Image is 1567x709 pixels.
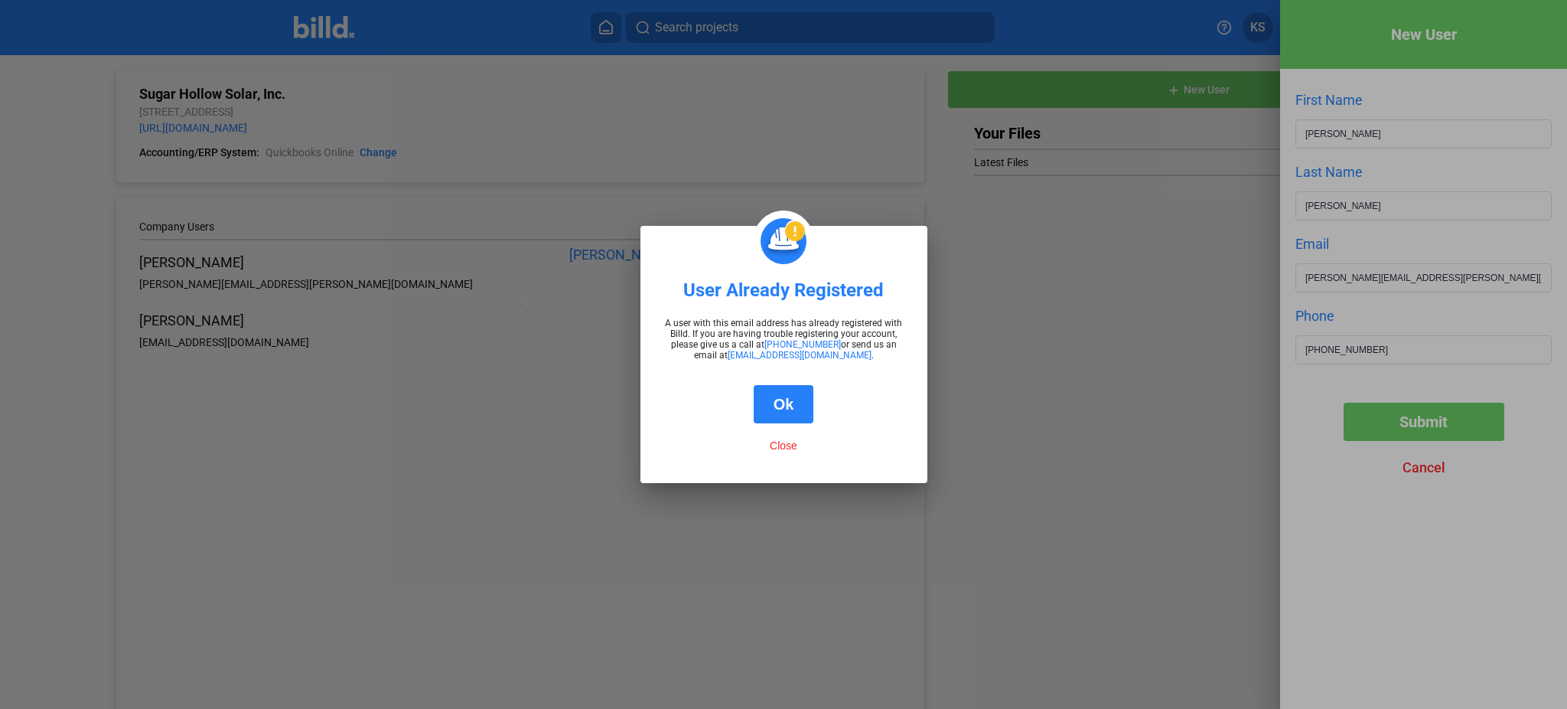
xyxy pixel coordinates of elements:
[764,339,841,350] a: [PHONE_NUMBER]
[761,223,806,260] img: alreadyregistered.png
[765,439,802,453] button: Close
[754,385,814,423] button: Ok
[728,350,871,361] a: [EMAIL_ADDRESS][DOMAIN_NAME]
[785,219,805,241] img: mark.png
[663,318,904,361] p: A user with this email address has already registered with Billd. If you are having trouble regis...
[683,279,884,301] div: User Already Registered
